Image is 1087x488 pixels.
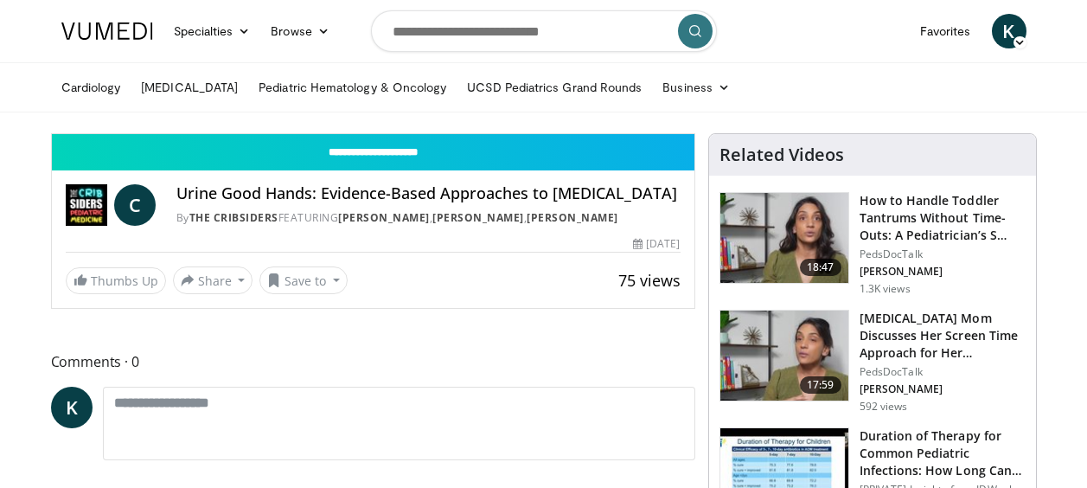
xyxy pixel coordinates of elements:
[992,14,1026,48] a: K
[51,70,131,105] a: Cardiology
[860,282,911,296] p: 1.3K views
[860,247,1026,261] p: PedsDocTalk
[51,350,695,373] span: Comments 0
[720,311,848,401] img: 545bfb05-4c46-43eb-a600-77e1c8216bd9.150x105_q85_crop-smart_upscale.jpg
[800,259,841,276] span: 18:47
[860,382,1026,396] p: [PERSON_NAME]
[114,184,156,226] a: C
[176,184,681,203] h4: Urine Good Hands: Evidence-Based Approaches to [MEDICAL_DATA]
[720,193,848,283] img: 50ea502b-14b0-43c2-900c-1755f08e888a.150x105_q85_crop-smart_upscale.jpg
[131,70,248,105] a: [MEDICAL_DATA]
[860,427,1026,479] h3: Duration of Therapy for Common Pediatric Infections: How Long Can Yo…
[633,236,680,252] div: [DATE]
[61,22,153,40] img: VuMedi Logo
[860,192,1026,244] h3: How to Handle Toddler Tantrums Without Time-Outs: A Pediatrician’s S…
[719,310,1026,414] a: 17:59 [MEDICAL_DATA] Mom Discusses Her Screen Time Approach for Her Preschoo… PedsDocTalk [PERSON...
[800,376,841,394] span: 17:59
[51,387,93,428] a: K
[260,14,340,48] a: Browse
[248,70,457,105] a: Pediatric Hematology & Oncology
[457,70,652,105] a: UCSD Pediatrics Grand Rounds
[719,144,844,165] h4: Related Videos
[66,184,107,226] img: The Cribsiders
[163,14,261,48] a: Specialties
[860,365,1026,379] p: PedsDocTalk
[66,267,166,294] a: Thumbs Up
[432,210,524,225] a: [PERSON_NAME]
[618,270,681,291] span: 75 views
[259,266,348,294] button: Save to
[860,310,1026,362] h3: [MEDICAL_DATA] Mom Discusses Her Screen Time Approach for Her Preschoo…
[860,400,908,414] p: 592 views
[338,210,430,225] a: [PERSON_NAME]
[719,192,1026,296] a: 18:47 How to Handle Toddler Tantrums Without Time-Outs: A Pediatrician’s S… PedsDocTalk [PERSON_N...
[652,70,740,105] a: Business
[527,210,618,225] a: [PERSON_NAME]
[371,10,717,52] input: Search topics, interventions
[189,210,278,225] a: The Cribsiders
[860,265,1026,279] p: [PERSON_NAME]
[176,210,681,226] div: By FEATURING , ,
[910,14,981,48] a: Favorites
[173,266,253,294] button: Share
